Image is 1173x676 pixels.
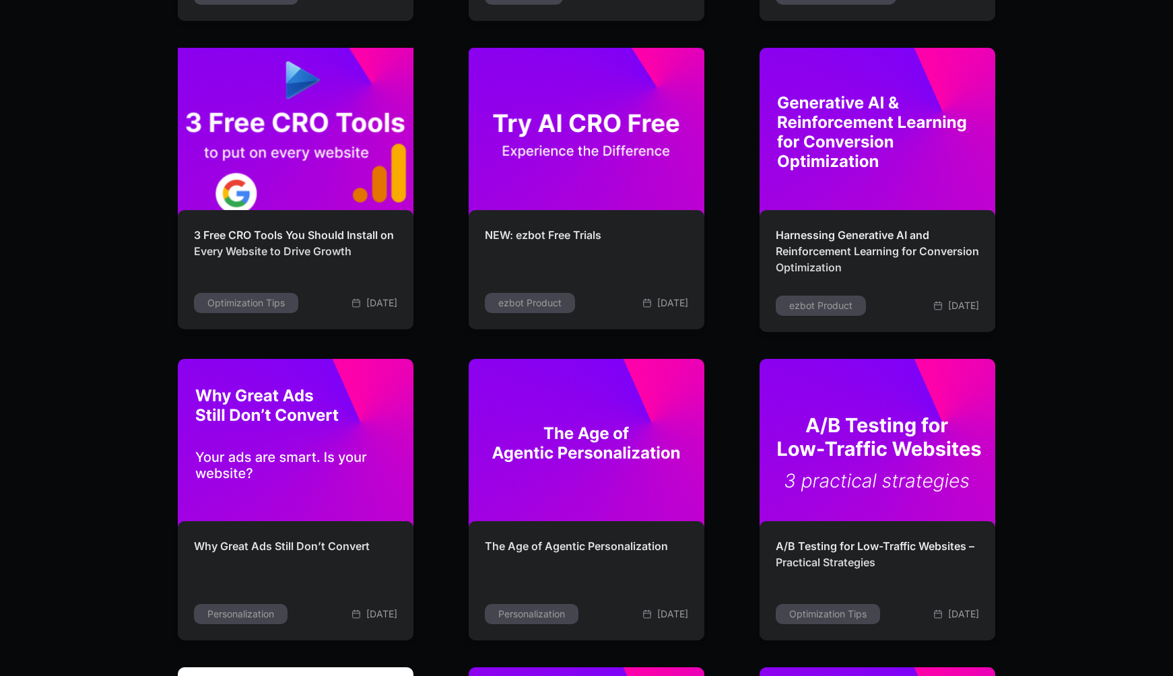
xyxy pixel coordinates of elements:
[207,296,285,310] div: Optimization Tips
[948,298,979,314] div: [DATE]
[469,359,704,640] a: The Age of Agentic PersonalizationPersonalization[DATE]
[789,607,867,621] div: Optimization Tips
[366,606,397,622] div: [DATE]
[469,48,704,329] a: NEW: ezbot Free Trialsezbot Product[DATE]
[776,538,979,577] h2: A/B Testing for Low-Traffic Websites – Practical Strategies
[485,538,688,561] h2: The Age of Agentic Personalization
[948,606,979,622] div: [DATE]
[178,48,413,329] a: 3 Free CRO Tools You Should Install on Every Website to Drive GrowthOptimization Tips[DATE]
[657,606,688,622] div: [DATE]
[485,227,688,250] h2: NEW: ezbot Free Trials
[760,359,995,640] a: A/B Testing for Low-Traffic Websites – Practical StrategiesOptimization Tips[DATE]
[498,607,565,621] div: Personalization
[178,359,413,640] a: Why Great Ads Still Don’t ConvertPersonalization[DATE]
[760,48,995,332] a: Harnessing Generative AI and Reinforcement Learning for Conversion Optimizationezbot Product[DATE]
[789,298,852,313] div: ezbot Product
[207,607,274,621] div: Personalization
[498,296,562,310] div: ezbot Product
[366,295,397,311] div: [DATE]
[194,538,397,561] h2: Why Great Ads Still Don’t Convert
[657,295,688,311] div: [DATE]
[776,227,979,282] h2: Harnessing Generative AI and Reinforcement Learning for Conversion Optimization
[194,227,397,266] h2: 3 Free CRO Tools You Should Install on Every Website to Drive Growth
